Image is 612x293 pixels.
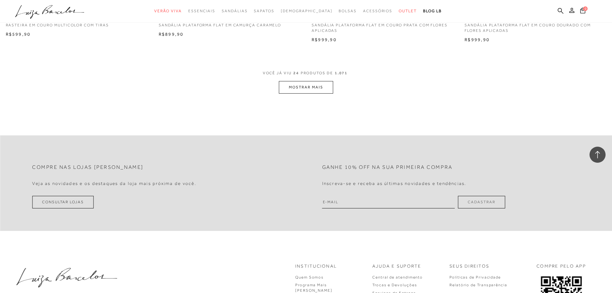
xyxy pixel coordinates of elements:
[154,19,305,28] a: SANDÁLIA PLATAFORMA FLAT EM CAMURÇA CARAMELO
[254,5,274,17] a: categoryNavScreenReaderText
[449,263,489,270] p: Seus Direitos
[279,81,333,94] button: MOSTRAR MAIS
[449,275,501,279] a: Políticas de Privacidade
[372,283,417,287] a: Trocas e Devoluções
[578,7,587,16] button: 0
[222,5,247,17] a: categoryNavScreenReaderText
[458,196,505,208] button: Cadastrar
[222,9,247,13] span: Sandálias
[295,263,337,270] p: Institucional
[32,196,94,208] a: Consultar Lojas
[188,5,215,17] a: categoryNavScreenReaderText
[399,5,417,17] a: categoryNavScreenReaderText
[154,5,182,17] a: categoryNavScreenReaderText
[460,19,611,33] a: SANDÁLIA PLATAFORMA FLAT EM COURO DOURADO COM FLORES APLICADAS
[423,5,442,17] a: BLOG LB
[295,275,324,279] a: Quem Somos
[583,6,588,11] span: 0
[322,181,466,186] h4: Inscreva-se e receba as últimas novidades e tendências.
[335,71,348,75] span: 1.071
[254,9,274,13] span: Sapatos
[307,19,458,33] a: SANDÁLIA PLATAFORMA FLAT EM COURO PRATA COM FLORES APLICADAS
[465,37,490,42] span: R$999,90
[32,164,144,170] h2: Compre nas lojas [PERSON_NAME]
[295,283,333,293] a: Programa Mais [PERSON_NAME]
[32,181,196,186] h4: Veja as novidades e os destaques da loja mais próxima de você.
[339,9,357,13] span: Bolsas
[6,32,31,37] span: R$599,90
[399,9,417,13] span: Outlet
[281,9,333,13] span: [DEMOGRAPHIC_DATA]
[363,5,392,17] a: categoryNavScreenReaderText
[159,32,184,37] span: R$899,90
[188,9,215,13] span: Essenciais
[363,9,392,13] span: Acessórios
[449,283,507,287] a: Relatório de Transparência
[312,37,337,42] span: R$999,90
[423,9,442,13] span: BLOG LB
[372,263,421,270] p: Ajuda e Suporte
[339,5,357,17] a: categoryNavScreenReaderText
[1,19,152,28] a: RASTEIRA EM COURO MULTICOLOR COM TIRAS
[16,268,117,288] img: luiza-barcelos.png
[281,5,333,17] a: noSubCategoriesText
[322,164,453,170] h2: Ganhe 10% off na sua primeira compra
[372,275,423,279] a: Central de atendimento
[263,71,350,75] span: VOCÊ JÁ VIU PRODUTOS DE
[322,196,455,208] input: E-mail
[293,71,299,75] span: 24
[154,9,182,13] span: Verão Viva
[537,263,586,270] p: COMPRE PELO APP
